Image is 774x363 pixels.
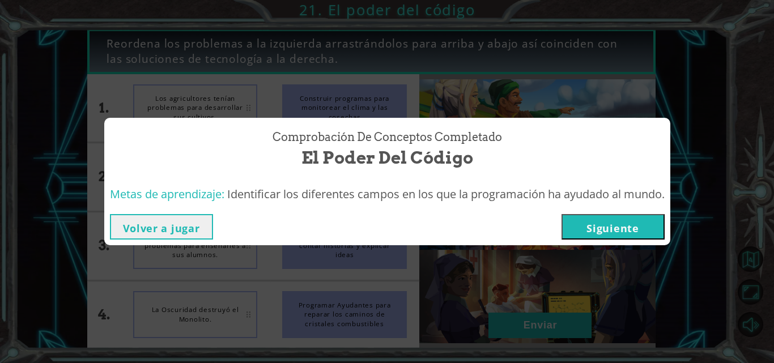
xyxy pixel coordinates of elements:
[110,186,224,202] span: Metas de aprendizaje:
[110,214,213,240] button: Volver a jugar
[273,129,502,146] span: Comprobación de conceptos Completado
[562,214,665,240] button: Siguiente
[227,186,665,202] span: Identificar los diferentes campos en los que la programación ha ayudado al mundo.
[301,146,473,170] span: El poder del código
